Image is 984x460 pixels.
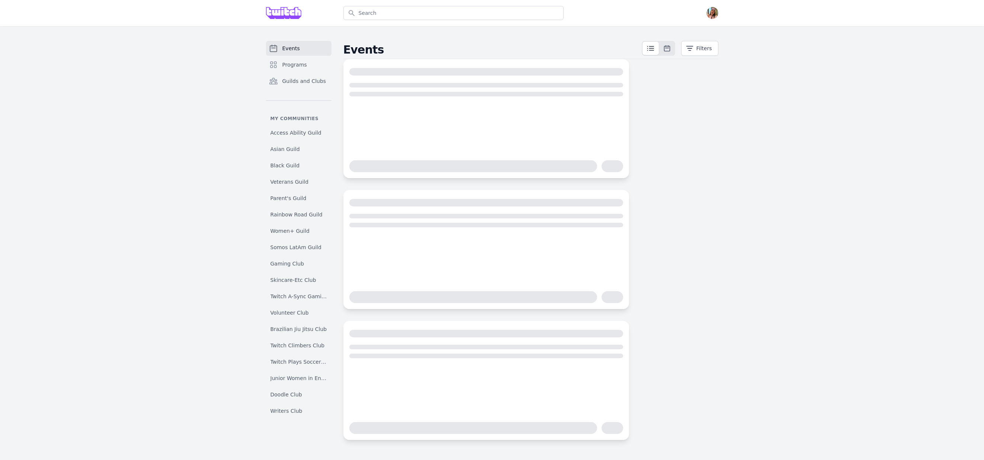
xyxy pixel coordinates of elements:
a: Guilds and Clubs [266,74,331,89]
span: Twitch A-Sync Gaming (TAG) Club [270,293,327,300]
span: Guilds and Clubs [282,77,326,85]
a: Asian Guild [266,142,331,156]
a: Gaming Club [266,257,331,270]
span: Access Ability Guild [270,129,321,136]
a: Doodle Club [266,388,331,401]
a: Women+ Guild [266,224,331,238]
a: Black Guild [266,159,331,172]
a: Twitch Plays Soccer Club [266,355,331,369]
a: Parent's Guild [266,192,331,205]
span: Women+ Guild [270,227,310,235]
span: Junior Women in Engineering Club [270,374,327,382]
span: Asian Guild [270,145,300,153]
a: Access Ability Guild [266,126,331,139]
img: Grove [266,7,302,19]
input: Search [343,6,564,20]
span: Twitch Climbers Club [270,342,325,349]
a: Volunteer Club [266,306,331,319]
a: Events [266,41,331,56]
span: Twitch Plays Soccer Club [270,358,327,366]
nav: Sidebar [266,41,331,419]
a: Rainbow Road Guild [266,208,331,221]
span: Brazilian Jiu Jitsu Club [270,325,327,333]
a: Junior Women in Engineering Club [266,371,331,385]
span: Volunteer Club [270,309,309,316]
span: Doodle Club [270,391,302,398]
span: Skincare-Etc Club [270,276,316,284]
span: Programs [282,61,307,68]
button: Filters [681,41,718,56]
span: Writers Club [270,407,302,415]
span: Veterans Guild [270,178,309,186]
a: Writers Club [266,404,331,418]
a: Brazilian Jiu Jitsu Club [266,322,331,336]
a: Skincare-Etc Club [266,273,331,287]
a: Twitch A-Sync Gaming (TAG) Club [266,290,331,303]
a: Somos LatAm Guild [266,241,331,254]
span: Parent's Guild [270,194,307,202]
span: Black Guild [270,162,300,169]
span: Somos LatAm Guild [270,244,321,251]
span: Events [282,45,300,52]
p: My communities [266,116,331,122]
span: Gaming Club [270,260,304,267]
h2: Events [343,43,642,57]
a: Twitch Climbers Club [266,339,331,352]
a: Veterans Guild [266,175,331,189]
span: Rainbow Road Guild [270,211,323,218]
a: Programs [266,57,331,72]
